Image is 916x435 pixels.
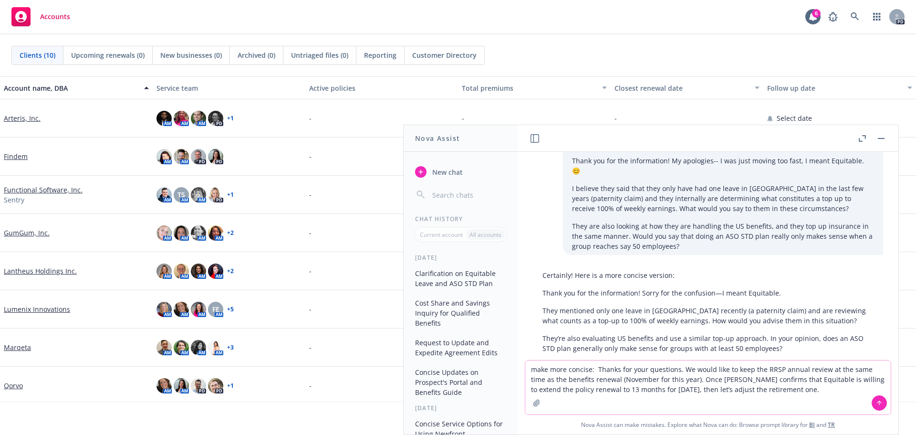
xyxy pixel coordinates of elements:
div: [DATE] [404,254,518,262]
img: photo [174,378,189,393]
a: + 1 [227,116,234,121]
div: Chat History [404,215,518,223]
span: Nova Assist can make mistakes. Explore what Nova can do: Browse prompt library for and [521,415,895,435]
span: - [462,113,464,123]
img: photo [208,378,223,393]
span: Untriaged files (0) [291,50,348,60]
a: TR [828,421,835,429]
img: photo [191,225,206,241]
p: Certainly! Here is a more concise version: [542,270,874,280]
img: photo [174,340,189,355]
button: Concise Updates on Prospect's Portal and Benefits Guide [411,364,510,400]
span: - [309,151,312,161]
a: Report a Bug [823,7,843,26]
p: They mentioned only one leave in [GEOGRAPHIC_DATA] recently (a paternity claim) and are reviewing... [542,306,874,326]
a: Switch app [867,7,886,26]
span: - [309,228,312,238]
img: photo [208,187,223,202]
p: I believe they said that they only have had one leave in [GEOGRAPHIC_DATA] in the last few years ... [572,183,874,213]
button: New chat [411,163,510,180]
div: Service team [156,83,302,93]
img: photo [156,187,172,202]
img: photo [174,111,189,126]
span: Accounts [40,13,70,21]
div: Closest renewal date [614,83,749,93]
img: photo [208,111,223,126]
a: Lantheus Holdings Inc. [4,266,77,276]
img: photo [208,264,223,279]
input: Search chats [430,188,506,202]
span: FE [212,304,219,314]
img: photo [208,149,223,164]
span: New businesses (0) [160,50,222,60]
a: Findem [4,151,28,161]
button: Request to Update and Expedite Agreement Edits [411,335,510,361]
button: Follow up date [763,76,916,99]
img: photo [174,264,189,279]
span: Customer Directory [412,50,477,60]
textarea: make more concise: Thanks for your questions. We would like to keep the RRSP annual review at the... [525,361,891,414]
a: Functional Software, Inc. [4,185,83,195]
img: photo [191,264,206,279]
img: photo [191,187,206,202]
img: photo [191,340,206,355]
span: Reporting [364,50,396,60]
span: Clients (10) [20,50,55,60]
img: photo [208,225,223,241]
div: 6 [812,9,821,18]
a: + 1 [227,192,234,198]
div: Total premiums [462,83,596,93]
span: Sentry [4,195,24,205]
img: photo [156,340,172,355]
button: Active policies [305,76,458,99]
img: photo [156,302,172,317]
button: Service team [153,76,305,99]
img: photo [208,340,223,355]
a: Arteris, Inc. [4,113,41,123]
span: - [309,190,312,200]
span: - [309,342,312,352]
a: + 3 [227,345,234,350]
img: photo [174,149,189,164]
span: New chat [430,167,463,177]
div: Follow up date [767,83,902,93]
a: Lumenix Innovations [4,304,70,314]
img: photo [174,302,189,317]
div: Account name, DBA [4,83,138,93]
a: + 2 [227,268,234,274]
p: Thank you for the information! My apologies-- I was just moving too fast, I meant Equitable. 😊 [572,156,874,176]
img: photo [174,225,189,241]
button: Total premiums [458,76,611,99]
span: - [614,113,617,123]
a: Search [845,7,864,26]
div: Active policies [309,83,454,93]
span: - [309,304,312,314]
span: Select date [777,113,812,123]
span: Archived (0) [238,50,275,60]
img: photo [156,378,172,393]
img: photo [156,149,172,164]
img: photo [156,225,172,241]
button: Cost Share and Savings Inquiry for Qualified Benefits [411,295,510,331]
img: photo [191,378,206,393]
span: TS [177,190,185,200]
a: + 2 [227,230,234,236]
img: photo [156,111,172,126]
a: + 5 [227,307,234,312]
a: GumGum, Inc. [4,228,50,238]
span: - [309,266,312,276]
p: They are also looking at how they are handling the US benefits, and they top up insurance in the ... [572,221,874,251]
a: Accounts [8,3,74,30]
img: photo [156,264,172,279]
p: All accounts [469,231,501,239]
a: Qorvo [4,381,23,391]
h1: Nova Assist [415,133,460,143]
img: photo [191,111,206,126]
img: photo [191,302,206,317]
span: - [309,381,312,391]
a: BI [809,421,815,429]
p: Current account [420,231,463,239]
p: They’re also evaluating US benefits and use a similar top-up approach. In your opinion, does an A... [542,333,874,353]
button: Closest renewal date [611,76,763,99]
div: [DATE] [404,404,518,412]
